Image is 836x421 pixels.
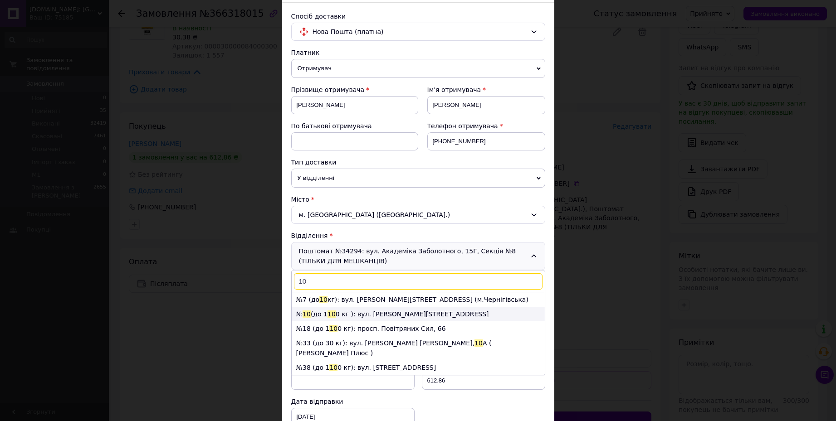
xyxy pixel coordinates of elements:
span: 10 [474,339,483,347]
span: Телефон отримувача [427,122,498,130]
span: 10 [329,325,337,332]
span: 10 [329,364,337,371]
li: №33 (до 30 кг): вул. [PERSON_NAME] [PERSON_NAME], А ( [PERSON_NAME] Плюс ) [292,336,545,360]
div: Відділення [291,231,545,240]
span: 10 [328,310,336,318]
li: №7 (до кг): вул. [PERSON_NAME][STREET_ADDRESS] (м.Чернігівська) [292,292,545,307]
span: Прізвище отримувача [291,86,365,93]
span: Тип доставки [291,159,337,166]
span: Платник [291,49,320,56]
span: 10 [319,296,328,303]
input: Знайти [294,273,543,290]
div: Дата відправки [291,397,415,406]
div: Поштомат №34294: вул. Академіка Заболотного, 15Г, Секція №8 (ТІЛЬКИ ДЛЯ МЕШКАНЦІВ) [291,242,545,270]
div: м. [GEOGRAPHIC_DATA] ([GEOGRAPHIC_DATA].) [291,206,545,224]
input: +380 [427,132,545,150]
div: Спосіб доставки [291,12,545,21]
li: №18 (до 1 0 кг): просп. Повітряних Сил, 66 [292,321,545,336]
span: Отримувач [291,59,545,78]
div: Місто [291,195,545,204]
span: По батькові отримувача [291,122,372,130]
li: №38 (до 1 0 кг): вул. [STREET_ADDRESS] [292,360,545,375]
li: № (до 1 0 кг ): вул. [PERSON_NAME][STREET_ADDRESS] [292,307,545,321]
span: У відділенні [291,169,545,188]
span: Нова Пошта (платна) [313,27,527,37]
span: Ім'я отримувача [427,86,481,93]
span: 10 [303,310,311,318]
